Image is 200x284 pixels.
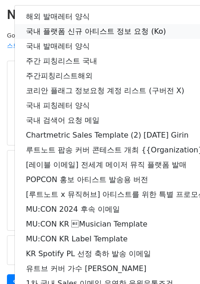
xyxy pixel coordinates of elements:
small: Google Sheet: [7,32,130,50]
h2: New Campaign [7,7,193,23]
iframe: Chat Widget [154,240,200,284]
